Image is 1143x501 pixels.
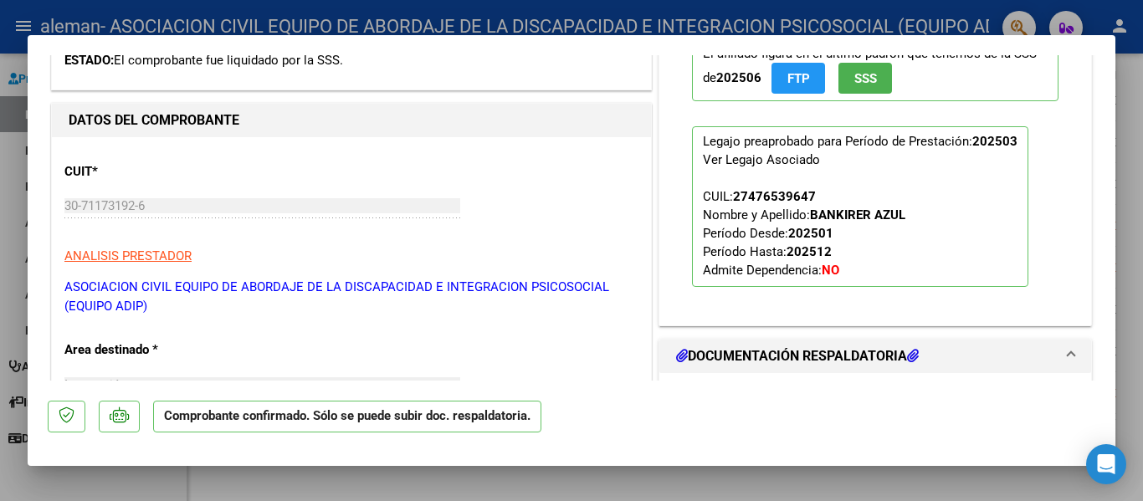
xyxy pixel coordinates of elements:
[64,340,237,360] p: Area destinado *
[692,126,1028,287] p: Legajo preaprobado para Período de Prestación:
[114,53,343,68] span: El comprobante fue liquidado por la SSS.
[1086,444,1126,484] div: Open Intercom Messenger
[810,207,905,222] strong: BANKIRER AZUL
[69,112,239,128] strong: DATOS DEL COMPROBANTE
[64,162,237,181] p: CUIT
[771,63,825,94] button: FTP
[64,248,192,263] span: ANALISIS PRESTADOR
[787,71,810,86] span: FTP
[854,71,877,86] span: SSS
[676,346,919,366] h1: DOCUMENTACIÓN RESPALDATORIA
[64,377,127,392] span: Integración
[733,187,816,206] div: 27476539647
[64,278,638,315] p: ASOCIACION CIVIL EQUIPO DE ABORDAJE DE LA DISCAPACIDAD E INTEGRACION PSICOSOCIAL (EQUIPO ADIP)
[788,226,833,241] strong: 202501
[703,189,905,278] span: CUIL: Nombre y Apellido: Período Desde: Período Hasta: Admite Dependencia:
[153,401,541,433] p: Comprobante confirmado. Sólo se puede subir doc. respaldatoria.
[692,38,1058,101] p: El afiliado figura en el ultimo padrón que tenemos de la SSS de
[787,244,832,259] strong: 202512
[972,134,1017,149] strong: 202503
[659,340,1091,373] mat-expansion-panel-header: DOCUMENTACIÓN RESPALDATORIA
[716,70,761,85] strong: 202506
[838,63,892,94] button: SSS
[64,53,114,68] span: ESTADO:
[703,151,820,169] div: Ver Legajo Asociado
[822,263,839,278] strong: NO
[659,13,1091,325] div: PREAPROBACIÓN PARA INTEGRACION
